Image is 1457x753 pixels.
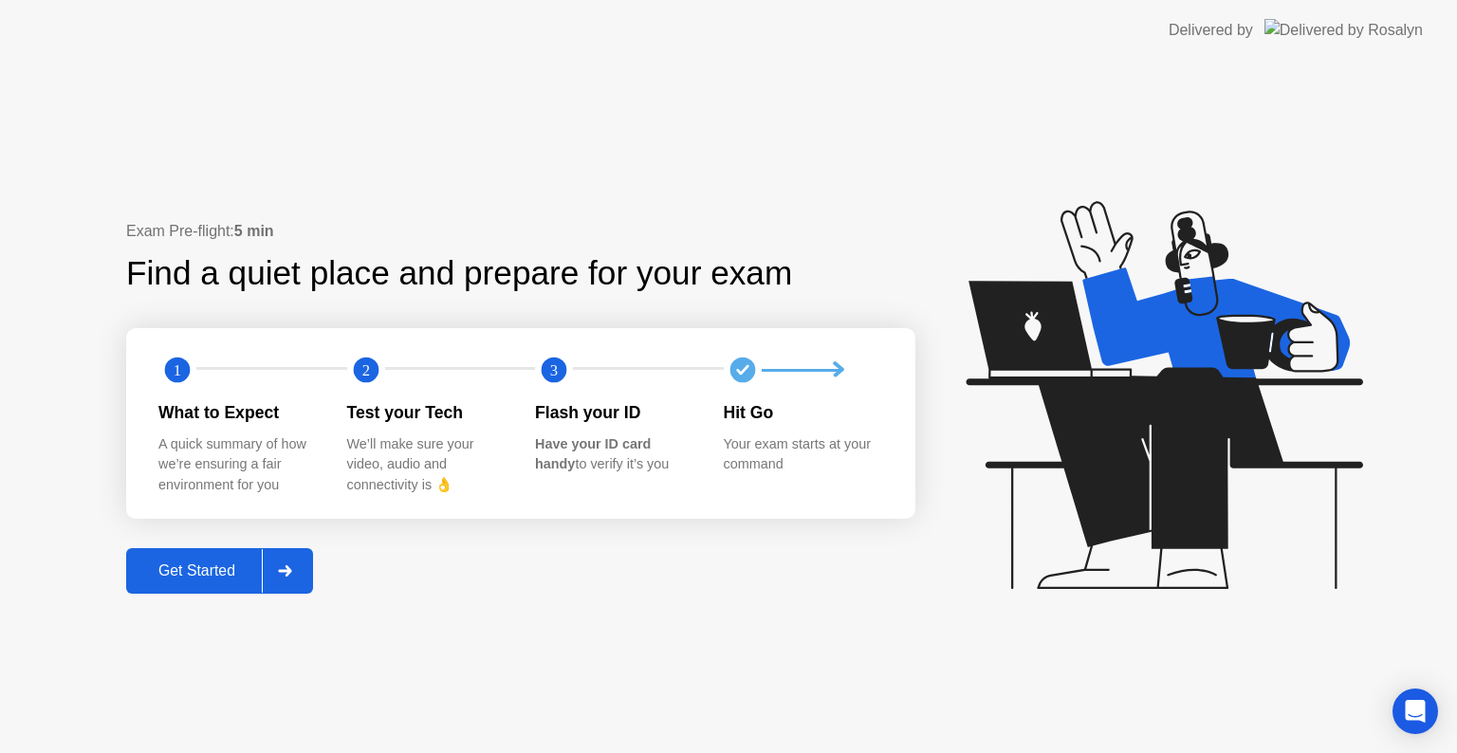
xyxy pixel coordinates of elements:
div: Delivered by [1169,19,1253,42]
button: Get Started [126,548,313,594]
text: 1 [174,361,181,379]
div: Open Intercom Messenger [1392,689,1438,734]
div: A quick summary of how we’re ensuring a fair environment for you [158,434,317,496]
b: 5 min [234,223,274,239]
text: 2 [361,361,369,379]
div: What to Expect [158,400,317,425]
b: Have your ID card handy [535,436,651,472]
div: Exam Pre-flight: [126,220,915,243]
div: Test your Tech [347,400,506,425]
img: Delivered by Rosalyn [1264,19,1423,41]
div: to verify it’s you [535,434,693,475]
div: Flash your ID [535,400,693,425]
div: Get Started [132,562,262,579]
div: Your exam starts at your command [724,434,882,475]
div: We’ll make sure your video, audio and connectivity is 👌 [347,434,506,496]
text: 3 [550,361,558,379]
div: Find a quiet place and prepare for your exam [126,248,795,299]
div: Hit Go [724,400,882,425]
